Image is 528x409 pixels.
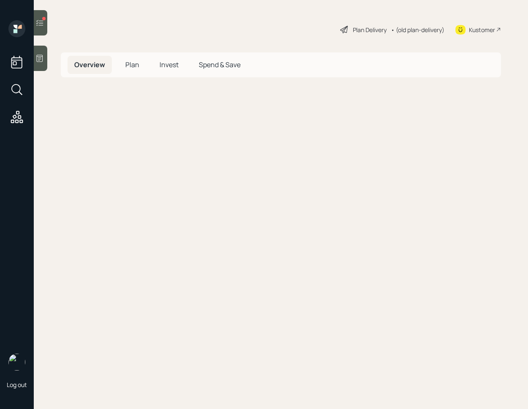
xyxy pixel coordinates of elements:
[199,60,241,69] span: Spend & Save
[469,25,495,34] div: Kustomer
[391,25,444,34] div: • (old plan-delivery)
[125,60,139,69] span: Plan
[7,381,27,389] div: Log out
[74,60,105,69] span: Overview
[353,25,387,34] div: Plan Delivery
[160,60,179,69] span: Invest
[8,354,25,371] img: retirable_logo.png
